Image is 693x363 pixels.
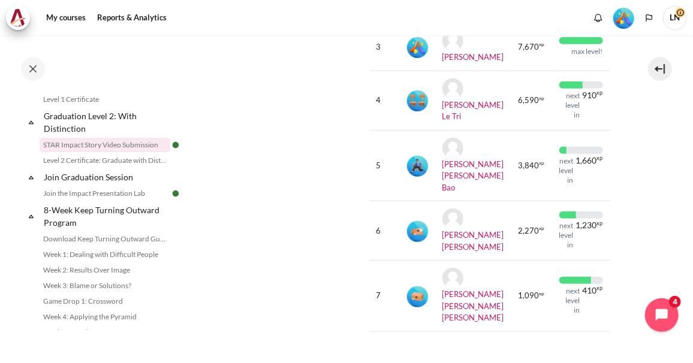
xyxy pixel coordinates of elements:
a: Level 1 Certificate [40,92,170,107]
span: LN [663,6,687,30]
img: Level #5 [407,37,428,58]
td: 6 [369,201,400,261]
span: xp [540,227,545,230]
div: next level in [559,156,574,185]
span: xp [540,292,545,295]
a: Architeck Architeck [6,6,36,30]
div: next level in [559,221,574,250]
div: Level #1 [407,285,428,307]
img: Level #1 [407,286,428,307]
img: Done [170,140,181,150]
span: 3,840 [519,160,540,172]
a: Level 2 Certificate: Graduate with Distinction [40,153,170,168]
img: Level #2 [407,221,428,242]
a: Week 5: Meeting to Learn [40,325,170,340]
div: next level in [559,286,580,315]
a: Join the Impact Presentation Lab [40,186,170,201]
span: 1,660 [576,156,597,165]
span: 7,670 [519,41,540,53]
td: 3 [369,23,400,71]
a: Reports & Analytics [93,6,171,30]
span: 410 [583,286,597,295]
td: 4 [369,71,400,130]
a: STAR Impact Story Video Submission [40,138,170,152]
a: My courses [42,6,90,30]
span: 2,270 [519,225,540,237]
span: Collapse [25,116,37,128]
img: Level #5 [613,8,634,29]
div: Level #4 [407,89,428,111]
a: [PERSON_NAME] [PERSON_NAME] Bao [442,159,504,192]
span: 6,590 [519,95,540,107]
span: xp [540,162,545,165]
span: Collapse [25,171,37,183]
a: [PERSON_NAME] [442,52,504,62]
div: Level #5 [613,7,634,29]
div: max level! [572,47,603,56]
a: Join Graduation Session [42,169,170,185]
span: 1,090 [519,290,540,302]
td: 5 [369,130,400,201]
img: Level #3 [407,156,428,177]
div: next level in [559,91,580,120]
a: Week 4: Applying the Pyramid [40,310,170,324]
span: 1,230 [576,221,597,229]
div: Show notification window with no new notifications [589,9,607,27]
span: xp [597,156,603,160]
span: xp [597,222,603,225]
span: 910 [583,91,597,99]
span: xp [597,286,603,290]
a: 8-Week Keep Turning Outward Program [42,202,170,231]
a: Graduation Level 2: With Distinction [42,108,170,137]
div: Level #5 [407,36,428,58]
img: Done [170,188,181,199]
span: xp [597,91,603,95]
a: [PERSON_NAME] Le Tri [442,100,504,122]
a: Week 2: Results Over Image [40,263,170,277]
span: xp [540,43,545,46]
div: Level #3 [407,155,428,177]
a: Level #5 [608,7,639,29]
img: Level #4 [407,90,428,111]
button: Languages [640,9,658,27]
span: Collapse [25,210,37,222]
a: [PERSON_NAME] [PERSON_NAME] [442,230,504,252]
a: Week 1: Dealing with Difficult People [40,247,170,262]
td: 7 [369,261,400,332]
a: [PERSON_NAME] [PERSON_NAME] [PERSON_NAME] [442,289,504,322]
a: Download Keep Turning Outward Guide [40,232,170,246]
img: Architeck [10,9,26,27]
a: Game Drop 1: Crossword [40,294,170,308]
div: Level #2 [407,220,428,242]
a: Week 3: Blame or Solutions? [40,279,170,293]
a: User menu [663,6,687,30]
span: xp [540,97,545,100]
